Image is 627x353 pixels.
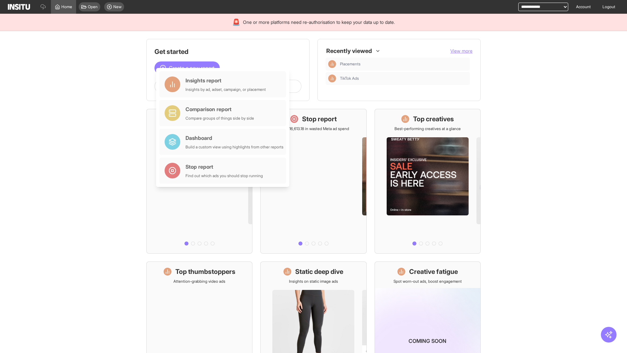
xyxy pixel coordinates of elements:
[185,144,283,150] div: Build a custom view using highlights from other reports
[169,64,215,72] span: Create a new report
[340,76,467,81] span: TikTok Ads
[450,48,473,54] button: View more
[185,87,266,92] div: Insights by ad, adset, campaign, or placement
[340,61,467,67] span: Placements
[232,18,240,27] div: 🚨
[328,60,336,68] div: Insights
[375,109,481,254] a: Top creativesBest-performing creatives at a glance
[185,116,254,121] div: Compare groups of things side by side
[173,279,225,284] p: Attention-grabbing video ads
[146,109,252,254] a: What's live nowSee all active ads instantly
[340,76,359,81] span: TikTok Ads
[185,76,266,84] div: Insights report
[113,4,121,9] span: New
[61,4,72,9] span: Home
[295,267,343,276] h1: Static deep dive
[8,4,30,10] img: Logo
[185,163,263,171] div: Stop report
[302,114,337,124] h1: Stop report
[88,4,98,9] span: Open
[243,19,395,25] span: One or more platforms need re-authorisation to keep your data up to date.
[154,47,301,56] h1: Get started
[175,267,235,276] h1: Top thumbstoppers
[185,134,283,142] div: Dashboard
[260,109,366,254] a: Stop reportSave £16,613.18 in wasted Meta ad spend
[328,75,336,82] div: Insights
[289,279,338,284] p: Insights on static image ads
[154,61,220,75] button: Create a new report
[413,114,454,124] h1: Top creatives
[340,61,361,67] span: Placements
[278,126,349,131] p: Save £16,613.18 in wasted Meta ad spend
[394,126,461,131] p: Best-performing creatives at a glance
[185,173,263,178] div: Find out which ads you should stop running
[185,105,254,113] div: Comparison report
